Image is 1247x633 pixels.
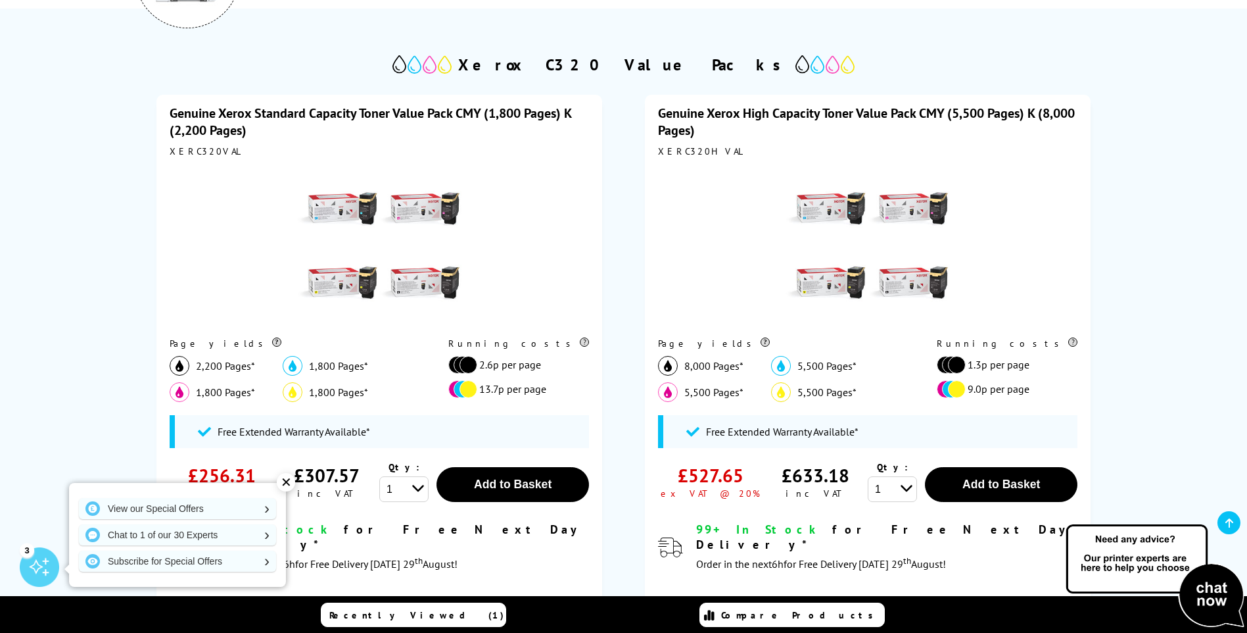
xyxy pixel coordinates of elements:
[782,463,849,488] div: £633.18
[658,382,678,402] img: magenta_icon.svg
[706,425,859,438] span: Free Extended Warranty Available*
[297,488,357,499] div: inc VAT
[684,386,743,399] span: 5,500 Pages*
[170,338,421,349] div: Page yields
[196,386,255,399] span: 1,800 Pages*
[786,164,950,328] img: Xerox High Capacity Toner Value Pack CMY (5,500 Pages) K (8,000 Pages)
[797,386,857,399] span: 5,500 Pages*
[772,557,784,570] span: 6h
[962,478,1040,491] span: Add to Basket
[925,467,1077,502] button: Add to Basket
[283,356,302,376] img: cyan_icon.svg
[436,467,589,502] button: Add to Basket
[297,164,461,328] img: Xerox Standard Capacity Toner Value Pack CMY (1,800 Pages) K (2,200 Pages)
[658,145,1077,157] div: XERC320HVAL
[658,338,910,349] div: Page yields
[415,555,423,567] sup: th
[196,359,255,372] span: 2,200 Pages*
[188,463,256,488] div: £256.31
[877,461,908,473] span: Qty:
[309,359,368,372] span: 1,800 Pages*
[678,463,743,488] div: £527.65
[208,557,458,570] span: Order in the next for Free Delivery [DATE] 29 August!
[658,356,678,376] img: black_icon.svg
[329,609,504,621] span: Recently Viewed (1)
[79,498,276,519] a: View our Special Offers
[937,338,1077,349] div: Running costs
[208,522,589,574] div: modal_delivery
[937,356,1071,374] li: 1.3p per page
[903,555,911,567] sup: th
[170,382,189,402] img: magenta_icon.svg
[699,603,885,627] a: Compare Products
[771,382,791,402] img: yellow_icon.svg
[448,356,582,374] li: 2.6p per page
[658,105,1075,139] a: Genuine Xerox High Capacity Toner Value Pack CMY (5,500 Pages) K (8,000 Pages)
[448,380,582,398] li: 13.7p per page
[170,145,589,157] div: XERC320VAL
[309,386,368,399] span: 1,800 Pages*
[696,557,946,570] span: Order in the next for Free Delivery [DATE] 29 August!
[170,105,571,139] a: Genuine Xerox Standard Capacity Toner Value Pack CMY (1,800 Pages) K (2,200 Pages)
[208,522,583,552] span: for Free Next Day Delivery*
[696,522,821,537] span: 99+ In Stock
[170,356,189,376] img: black_icon.svg
[696,522,1071,552] span: for Free Next Day Delivery*
[684,359,743,372] span: 8,000 Pages*
[661,488,760,499] div: ex VAT @ 20%
[20,543,34,557] div: 3
[1011,586,1077,611] button: view more
[797,359,857,372] span: 5,500 Pages*
[294,463,360,488] div: £307.57
[79,551,276,572] a: Subscribe for Special Offers
[937,380,1071,398] li: 9.0p per page
[458,55,789,75] h2: Xerox C320 Value Packs
[277,473,295,492] div: ✕
[1063,522,1247,630] img: Open Live Chat window
[696,522,1077,574] div: modal_delivery
[721,609,880,621] span: Compare Products
[388,461,419,473] span: Qty:
[79,524,276,545] a: Chat to 1 of our 30 Experts
[523,586,589,611] button: view more
[283,382,302,402] img: yellow_icon.svg
[218,425,370,438] span: Free Extended Warranty Available*
[283,557,295,570] span: 6h
[448,338,589,349] div: Running costs
[786,488,845,499] div: inc VAT
[474,478,552,491] span: Add to Basket
[771,356,791,376] img: cyan_icon.svg
[321,603,506,627] a: Recently Viewed (1)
